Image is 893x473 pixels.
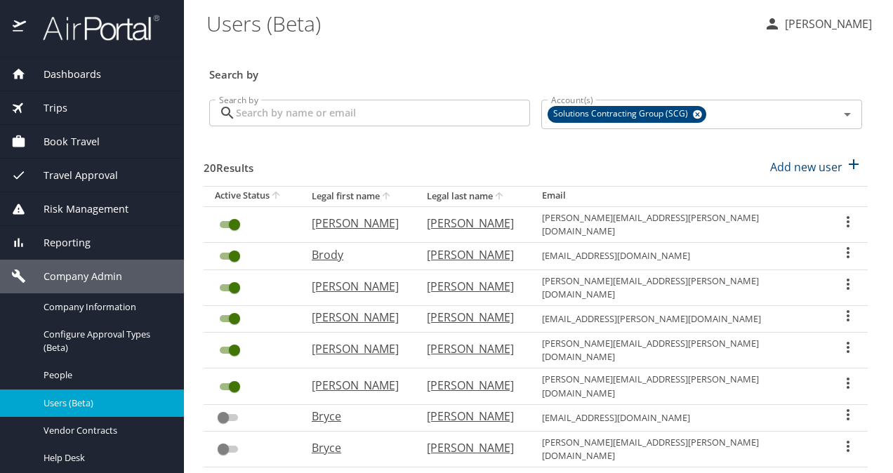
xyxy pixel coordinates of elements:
[13,14,27,41] img: icon-airportal.png
[427,246,514,263] p: [PERSON_NAME]
[206,1,753,45] h1: Users (Beta)
[531,305,828,332] td: [EMAIL_ADDRESS][PERSON_NAME][DOMAIN_NAME]
[27,14,159,41] img: airportal-logo.png
[531,432,828,467] td: [PERSON_NAME][EMAIL_ADDRESS][PERSON_NAME][DOMAIN_NAME]
[765,152,868,182] button: Add new user
[204,152,253,176] h3: 20 Results
[427,377,514,394] p: [PERSON_NAME]
[531,243,828,269] td: [EMAIL_ADDRESS][DOMAIN_NAME]
[204,186,300,206] th: Active Status
[44,328,167,354] span: Configure Approval Types (Beta)
[416,186,531,206] th: Legal last name
[531,206,828,242] td: [PERSON_NAME][EMAIL_ADDRESS][PERSON_NAME][DOMAIN_NAME]
[312,309,399,326] p: [PERSON_NAME]
[236,100,530,126] input: Search by name or email
[758,11,878,36] button: [PERSON_NAME]
[26,235,91,251] span: Reporting
[548,107,696,121] span: Solutions Contracting Group (SCG)
[44,424,167,437] span: Vendor Contracts
[838,105,857,124] button: Open
[26,100,67,116] span: Trips
[312,246,399,263] p: Brody
[493,190,507,204] button: sort
[209,58,862,83] h3: Search by
[44,300,167,314] span: Company Information
[531,186,828,206] th: Email
[781,15,872,32] p: [PERSON_NAME]
[531,368,828,404] td: [PERSON_NAME][EMAIL_ADDRESS][PERSON_NAME][DOMAIN_NAME]
[531,404,828,431] td: [EMAIL_ADDRESS][DOMAIN_NAME]
[531,269,828,305] td: [PERSON_NAME][EMAIL_ADDRESS][PERSON_NAME][DOMAIN_NAME]
[548,106,706,123] div: Solutions Contracting Group (SCG)
[270,189,284,203] button: sort
[26,134,100,149] span: Book Travel
[312,377,399,394] p: [PERSON_NAME]
[26,269,122,284] span: Company Admin
[531,333,828,368] td: [PERSON_NAME][EMAIL_ADDRESS][PERSON_NAME][DOMAIN_NAME]
[312,215,399,232] p: [PERSON_NAME]
[312,340,399,357] p: [PERSON_NAME]
[44,397,167,410] span: Users (Beta)
[380,190,394,204] button: sort
[427,408,514,425] p: [PERSON_NAME]
[26,168,118,183] span: Travel Approval
[427,215,514,232] p: [PERSON_NAME]
[770,159,842,175] p: Add new user
[312,278,399,295] p: [PERSON_NAME]
[26,201,128,217] span: Risk Management
[312,408,399,425] p: Bryce
[427,340,514,357] p: [PERSON_NAME]
[312,439,399,456] p: Bryce
[427,278,514,295] p: [PERSON_NAME]
[44,451,167,465] span: Help Desk
[300,186,416,206] th: Legal first name
[427,439,514,456] p: [PERSON_NAME]
[44,368,167,382] span: People
[26,67,101,82] span: Dashboards
[427,309,514,326] p: [PERSON_NAME]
